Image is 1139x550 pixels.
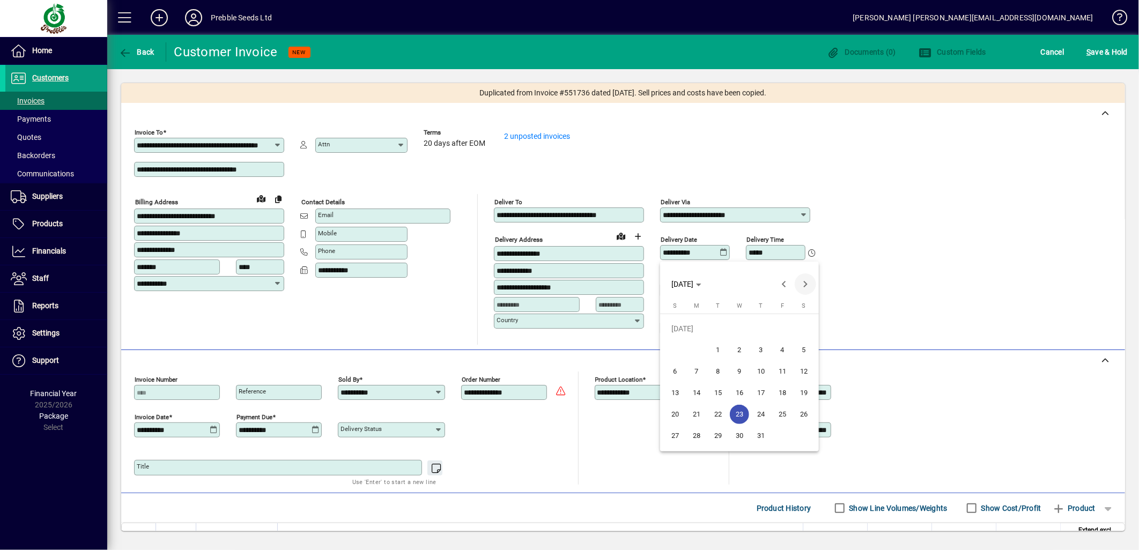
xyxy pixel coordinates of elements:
span: [DATE] [671,280,693,288]
button: Sat Jul 26 2025 [793,404,815,425]
button: Wed Jul 09 2025 [729,361,750,382]
button: Sun Jul 20 2025 [664,404,686,425]
span: 20 [665,405,685,424]
span: 18 [773,383,792,403]
span: 3 [751,340,771,360]
span: 9 [730,362,749,381]
span: 6 [665,362,685,381]
span: 5 [794,340,813,360]
span: 14 [687,383,706,403]
button: Tue Jul 29 2025 [707,425,729,447]
button: Sun Jul 06 2025 [664,361,686,382]
button: Mon Jul 21 2025 [686,404,707,425]
button: Thu Jul 24 2025 [750,404,772,425]
button: Fri Jul 25 2025 [772,404,793,425]
button: Thu Jul 10 2025 [750,361,772,382]
span: 2 [730,340,749,360]
span: 26 [794,405,813,424]
span: 28 [687,426,706,445]
span: 8 [708,362,728,381]
span: 19 [794,383,813,403]
span: 27 [665,426,685,445]
span: 10 [751,362,771,381]
button: Wed Jul 30 2025 [729,425,750,447]
span: 21 [687,405,706,424]
span: 29 [708,426,728,445]
button: Mon Jul 28 2025 [686,425,707,447]
button: Thu Jul 31 2025 [750,425,772,447]
span: 13 [665,383,685,403]
button: Wed Jul 23 2025 [729,404,750,425]
span: 7 [687,362,706,381]
span: 17 [751,383,771,403]
span: 22 [708,405,728,424]
span: F [781,302,784,309]
span: S [802,302,806,309]
button: Next month [795,273,816,295]
span: S [674,302,677,309]
button: Tue Jul 22 2025 [707,404,729,425]
span: 30 [730,426,749,445]
button: Mon Jul 14 2025 [686,382,707,404]
span: T [716,302,720,309]
button: Thu Jul 17 2025 [750,382,772,404]
button: Previous month [773,273,795,295]
span: 24 [751,405,771,424]
button: Sat Jul 19 2025 [793,382,815,404]
button: Sat Jul 05 2025 [793,339,815,361]
span: 1 [708,340,728,360]
button: Tue Jul 15 2025 [707,382,729,404]
span: 16 [730,383,749,403]
button: Choose month and year [667,274,706,294]
button: Fri Jul 04 2025 [772,339,793,361]
span: 15 [708,383,728,403]
button: Tue Jul 01 2025 [707,339,729,361]
span: 4 [773,340,792,360]
span: 12 [794,362,813,381]
span: W [737,302,742,309]
button: Sun Jul 27 2025 [664,425,686,447]
span: T [759,302,763,309]
span: 25 [773,405,792,424]
td: [DATE] [664,318,815,339]
span: 11 [773,362,792,381]
button: Fri Jul 11 2025 [772,361,793,382]
button: Mon Jul 07 2025 [686,361,707,382]
span: 23 [730,405,749,424]
button: Wed Jul 02 2025 [729,339,750,361]
button: Sat Jul 12 2025 [793,361,815,382]
button: Fri Jul 18 2025 [772,382,793,404]
button: Thu Jul 03 2025 [750,339,772,361]
button: Wed Jul 16 2025 [729,382,750,404]
button: Sun Jul 13 2025 [664,382,686,404]
span: M [694,302,699,309]
span: 31 [751,426,771,445]
button: Tue Jul 08 2025 [707,361,729,382]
